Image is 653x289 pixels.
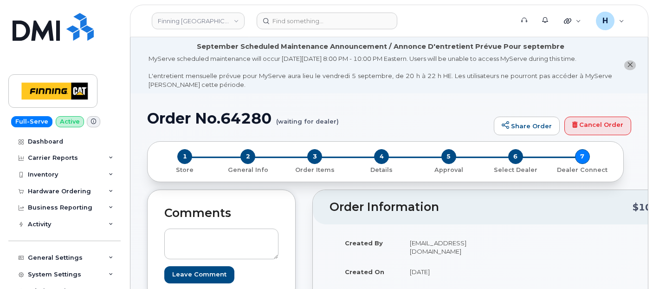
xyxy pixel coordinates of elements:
[401,233,498,262] td: [EMAIL_ADDRESS][DOMAIN_NAME]
[164,207,278,220] h2: Comments
[345,268,384,276] strong: Created On
[285,166,344,174] p: Order Items
[281,164,348,174] a: 3 Order Items
[345,239,383,247] strong: Created By
[147,110,489,126] h1: Order No.64280
[197,42,564,52] div: September Scheduled Maintenance Announcement / Annonce D'entretient Prévue Pour septembre
[149,54,612,89] div: MyServe scheduled maintenance will occur [DATE][DATE] 8:00 PM - 10:00 PM Eastern. Users will be u...
[508,149,523,164] span: 6
[441,149,456,164] span: 5
[276,110,339,125] small: (waiting for dealer)
[419,166,478,174] p: Approval
[486,166,545,174] p: Select Dealer
[564,117,631,135] a: Cancel Order
[352,166,411,174] p: Details
[494,117,560,135] a: Share Order
[164,266,234,283] input: Leave Comment
[240,149,255,164] span: 2
[348,164,415,174] a: 4 Details
[177,149,192,164] span: 1
[374,149,389,164] span: 4
[307,149,322,164] span: 3
[214,164,281,174] a: 2 General Info
[218,166,278,174] p: General Info
[415,164,482,174] a: 5 Approval
[330,201,633,214] h2: Order Information
[482,164,549,174] a: 6 Select Dealer
[401,262,498,282] td: [DATE]
[624,60,636,70] button: close notification
[159,166,211,174] p: Store
[155,164,214,174] a: 1 Store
